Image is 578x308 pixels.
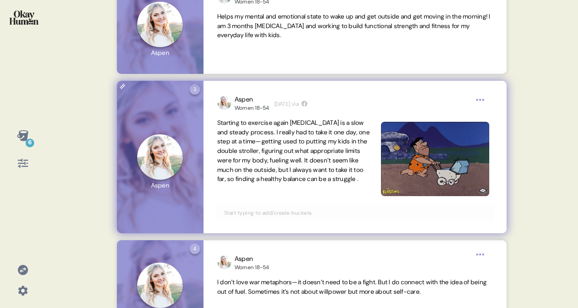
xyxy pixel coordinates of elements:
[235,95,269,105] div: Aspen
[217,119,370,183] span: Starting to exercise again [MEDICAL_DATA] is a slow and steady process. I really had to take it o...
[190,84,200,95] div: 3
[381,122,489,196] img: User response
[26,139,34,147] div: 6
[235,264,269,271] div: Women 18-54
[217,96,231,110] img: profilepic_31199383786341649.jpg
[190,244,200,254] div: 4
[235,254,269,264] div: Aspen
[235,105,269,111] div: Women 18-54
[217,13,491,39] span: Helps my mental and emotional state to wake up and get outside and get moving in the morning! I a...
[274,100,291,108] time: [DATE]
[217,278,487,295] span: I don’t love war metaphors—it doesn’t need to be a fight. But I do connect with the idea of being...
[292,100,299,108] span: via
[219,208,491,218] input: Start typing to add/create buckets
[10,10,39,25] img: okayhuman.3b1b6348.png
[217,255,231,269] img: profilepic_31199383786341649.jpg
